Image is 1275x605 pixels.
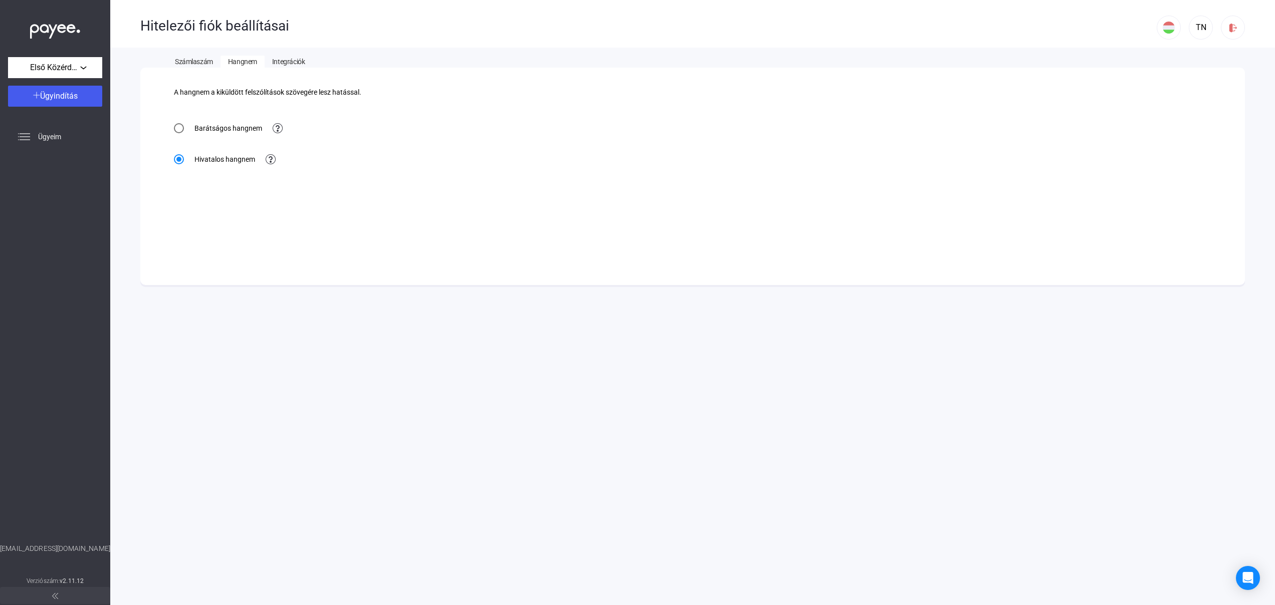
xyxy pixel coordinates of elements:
button: Első Közérdekű Nyugdíjas Szövetkezet [8,57,102,78]
button: logout-red [1221,16,1245,40]
img: HU [1163,22,1175,34]
span: Ügyeim [38,131,61,143]
img: list.svg [18,131,30,143]
strong: v2.11.12 [60,577,84,584]
div: Hitelezői fiók beállításai [140,18,1157,35]
img: white-payee-white-dot.svg [30,19,80,39]
button: Integrációk [265,56,312,68]
span: Hangnem [228,58,257,66]
span: Első Közérdekű Nyugdíjas Szövetkezet [30,62,80,74]
img: arrow-double-left-grey.svg [52,593,58,599]
span: Barátságos hangnem [194,122,262,134]
div: Open Intercom Messenger [1236,566,1260,590]
img: question-mark.svg [266,154,276,164]
button: Számlaszám [167,56,221,68]
button: HU [1157,16,1181,40]
span: Számlaszám [175,58,213,66]
span: Integrációk [272,58,305,66]
div: TN [1192,22,1209,34]
button: Ügyindítás [8,86,102,107]
img: question-mark.svg [273,123,283,133]
span: Ügyindítás [40,91,78,101]
span: Hivatalos hangnem [194,153,255,165]
div: A hangnem a kiküldött felszólítások szövegére lesz hatással. [174,87,1211,97]
img: logout-red [1228,23,1238,33]
button: Hangnem [221,56,265,68]
button: TN [1189,16,1213,40]
img: plus-white.svg [33,92,40,99]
